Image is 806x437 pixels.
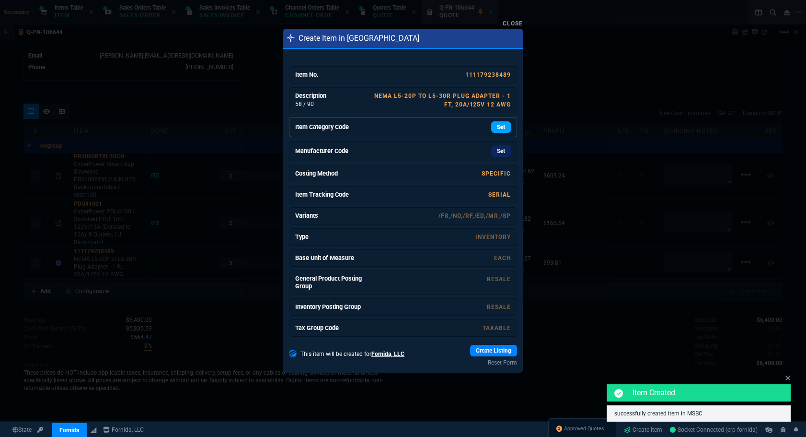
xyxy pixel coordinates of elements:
a: Set [491,121,511,133]
h6: Item Tracking Code [295,191,367,199]
a: msbcCompanyName [100,425,147,434]
h6: Item Category Code [295,123,367,131]
h6: Item No. [295,71,367,79]
span: Approved Quotes [564,425,604,433]
h6: General Product Posting Group [295,275,367,290]
a: 111179238489 [465,71,511,78]
span: Socket Connected (erp-fornida) [670,426,758,433]
p: 58 / 90 [295,100,367,108]
a: Create Listing [470,345,517,356]
h6: Manufacturer Code [295,147,367,155]
h6: Costing Method [295,170,367,177]
a: Specific [482,170,511,177]
a: API TOKEN [35,425,46,434]
a: Create Item [620,423,666,437]
h6: Base Unit of Measure [295,254,367,262]
a: NEMA L5-20P to L5-30R Plug Adapter - 1 ft, 20A/125V 12 AWG [374,93,511,108]
h6: Tax Group Code [295,324,367,332]
h6: Inventory Posting Group [295,303,367,311]
h6: Description [295,92,367,100]
p: Item Created [633,387,789,399]
h6: Type [295,233,367,241]
p: This item will be created for [300,350,404,358]
span: Fornida, LLC [371,351,404,357]
a: Close [503,20,523,27]
a: SERIAL [488,191,511,198]
div: Create Item in [GEOGRAPHIC_DATA] [283,29,523,49]
p: successfully created item in MSBC [614,409,783,418]
a: Global State [10,425,35,434]
a: Reset Form [470,358,517,367]
a: Set [491,145,511,157]
h6: Variants [295,212,367,220]
a: NO_NJ-IIpHoHqSxiAADT [670,425,758,434]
